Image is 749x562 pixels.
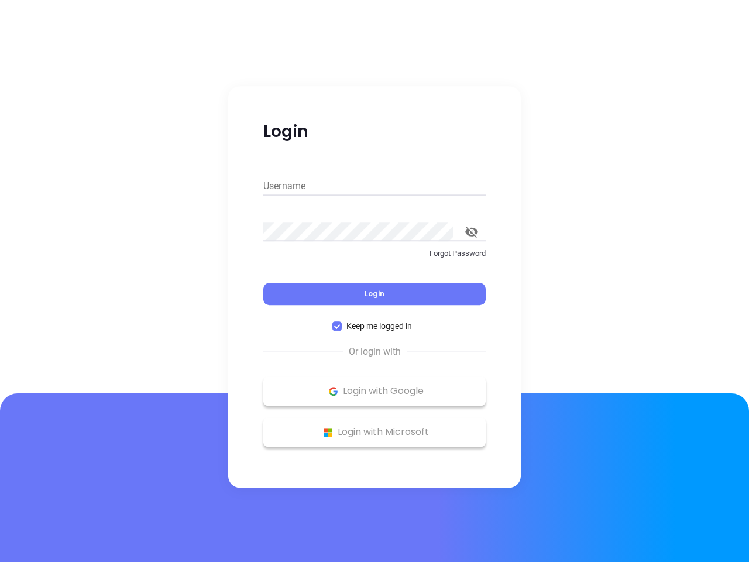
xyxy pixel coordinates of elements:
img: Microsoft Logo [321,425,335,440]
img: Google Logo [326,384,341,399]
span: Or login with [343,345,407,359]
button: toggle password visibility [458,218,486,246]
button: Microsoft Logo Login with Microsoft [263,417,486,447]
button: Google Logo Login with Google [263,376,486,406]
p: Forgot Password [263,248,486,259]
span: Keep me logged in [342,320,417,333]
p: Login [263,121,486,142]
p: Login with Google [269,382,480,400]
button: Login [263,283,486,305]
p: Login with Microsoft [269,423,480,441]
span: Login [365,289,384,299]
a: Forgot Password [263,248,486,269]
